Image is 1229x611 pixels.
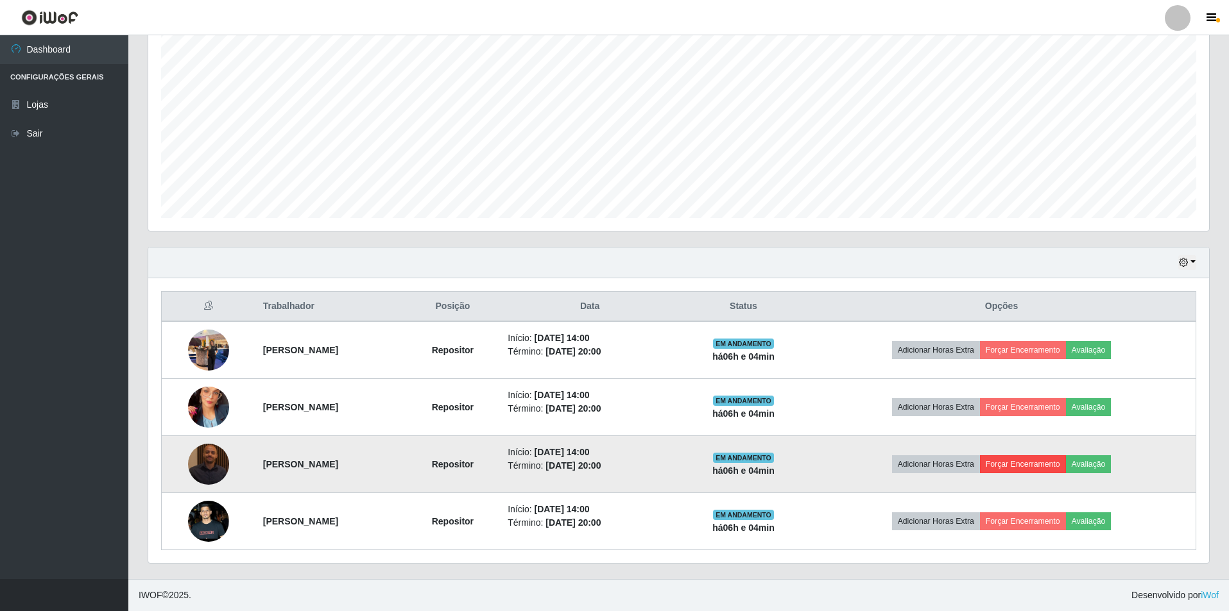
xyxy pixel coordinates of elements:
[892,341,980,359] button: Adicionar Horas Extra
[139,590,162,600] span: IWOF
[1066,512,1112,530] button: Avaliação
[980,398,1066,416] button: Forçar Encerramento
[432,345,474,355] strong: Repositor
[980,341,1066,359] button: Forçar Encerramento
[263,516,338,526] strong: [PERSON_NAME]
[21,10,78,26] img: CoreUI Logo
[432,459,474,469] strong: Repositor
[713,339,774,349] span: EM ANDAMENTO
[500,292,680,322] th: Data
[534,390,589,400] time: [DATE] 14:00
[188,322,229,377] img: 1755095833793.jpeg
[546,460,601,471] time: [DATE] 20:00
[980,455,1066,473] button: Forçar Encerramento
[508,503,672,516] li: Início:
[980,512,1066,530] button: Forçar Encerramento
[508,402,672,415] li: Término:
[188,476,229,567] img: 1758217601154.jpeg
[534,333,589,343] time: [DATE] 14:00
[263,402,338,412] strong: [PERSON_NAME]
[255,292,406,322] th: Trabalhador
[188,371,229,444] img: 1755793919031.jpeg
[534,447,589,457] time: [DATE] 14:00
[534,504,589,514] time: [DATE] 14:00
[546,346,601,356] time: [DATE] 20:00
[546,403,601,414] time: [DATE] 20:00
[508,389,672,402] li: Início:
[713,510,774,520] span: EM ANDAMENTO
[188,444,229,485] img: 1756941690692.jpeg
[508,446,672,459] li: Início:
[712,523,775,533] strong: há 06 h e 04 min
[713,453,774,463] span: EM ANDAMENTO
[892,512,980,530] button: Adicionar Horas Extra
[546,517,601,528] time: [DATE] 20:00
[1066,455,1112,473] button: Avaliação
[406,292,501,322] th: Posição
[1066,341,1112,359] button: Avaliação
[263,345,338,355] strong: [PERSON_NAME]
[1131,589,1219,602] span: Desenvolvido por
[139,589,191,602] span: © 2025 .
[1066,398,1112,416] button: Avaliação
[712,465,775,476] strong: há 06 h e 04 min
[508,345,672,358] li: Término:
[680,292,807,322] th: Status
[508,516,672,530] li: Término:
[807,292,1196,322] th: Opções
[892,455,980,473] button: Adicionar Horas Extra
[432,402,474,412] strong: Repositor
[713,396,774,406] span: EM ANDAMENTO
[1201,590,1219,600] a: iWof
[508,331,672,345] li: Início:
[712,351,775,362] strong: há 06 h e 04 min
[508,459,672,473] li: Término:
[432,516,474,526] strong: Repositor
[892,398,980,416] button: Adicionar Horas Extra
[712,408,775,419] strong: há 06 h e 04 min
[263,459,338,469] strong: [PERSON_NAME]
